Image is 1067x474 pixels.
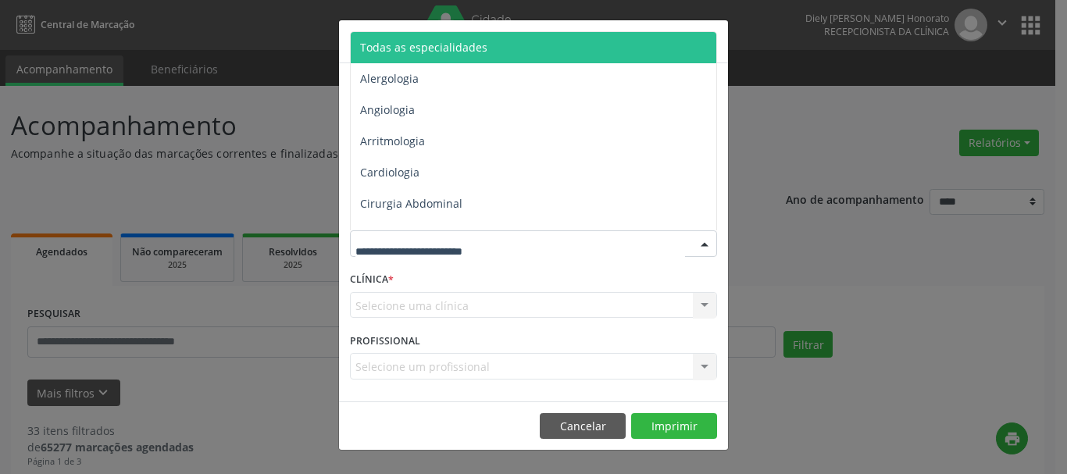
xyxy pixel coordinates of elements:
button: Imprimir [631,413,717,440]
label: PROFISSIONAL [350,329,420,353]
span: Todas as especialidades [360,40,487,55]
span: Cirurgia Abdominal [360,196,462,211]
label: CLÍNICA [350,268,394,292]
span: Alergologia [360,71,419,86]
span: Angiologia [360,102,415,117]
span: Arritmologia [360,134,425,148]
button: Close [697,20,728,59]
span: Cirurgia Bariatrica [360,227,456,242]
h5: Relatório de agendamentos [350,31,529,52]
button: Cancelar [540,413,626,440]
span: Cardiologia [360,165,419,180]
